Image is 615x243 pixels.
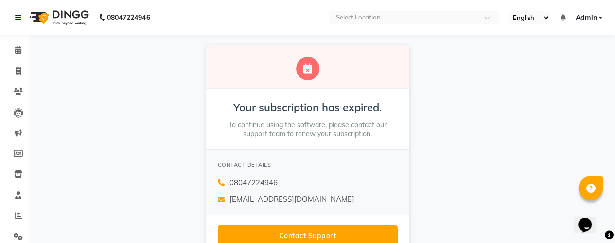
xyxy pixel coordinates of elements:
[218,161,271,168] span: CONTACT DETAILS
[575,13,597,23] span: Admin
[229,177,278,188] span: 08047224946
[335,13,380,22] div: Select Location
[574,204,605,233] iframe: chat widget
[25,4,91,31] img: logo
[107,4,150,31] b: 08047224946
[218,100,398,114] h2: Your subscription has expired.
[218,120,398,139] p: To continue using the software, please contact our support team to renew your subscription.
[229,194,354,205] span: [EMAIL_ADDRESS][DOMAIN_NAME]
